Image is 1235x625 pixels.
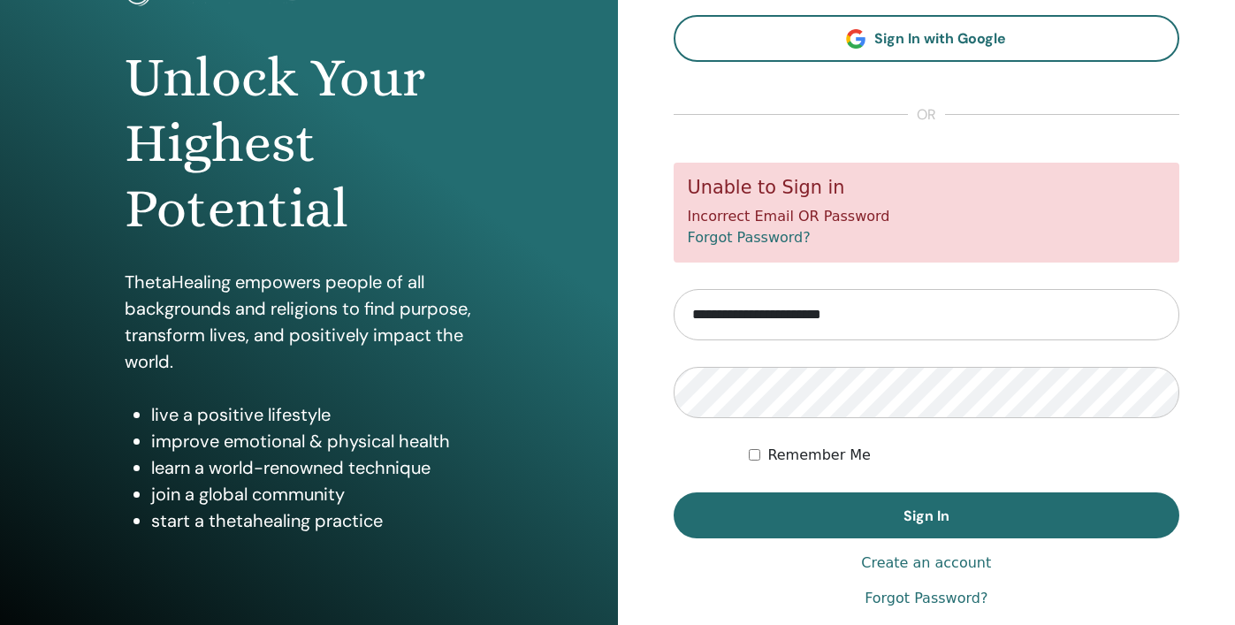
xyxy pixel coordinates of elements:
li: learn a world-renowned technique [151,454,492,481]
p: ThetaHealing empowers people of all backgrounds and religions to find purpose, transform lives, a... [125,269,492,375]
a: Forgot Password? [688,229,811,246]
h5: Unable to Sign in [688,177,1166,199]
a: Sign In with Google [674,15,1180,62]
li: start a thetahealing practice [151,507,492,534]
button: Sign In [674,492,1180,538]
span: Sign In with Google [874,29,1006,48]
span: or [908,104,945,126]
a: Forgot Password? [865,588,987,609]
h1: Unlock Your Highest Potential [125,45,492,242]
span: Sign In [903,507,949,525]
a: Create an account [861,553,991,574]
div: Keep me authenticated indefinitely or until I manually logout [749,445,1179,466]
li: live a positive lifestyle [151,401,492,428]
li: improve emotional & physical health [151,428,492,454]
div: Incorrect Email OR Password [674,163,1180,263]
label: Remember Me [767,445,871,466]
li: join a global community [151,481,492,507]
